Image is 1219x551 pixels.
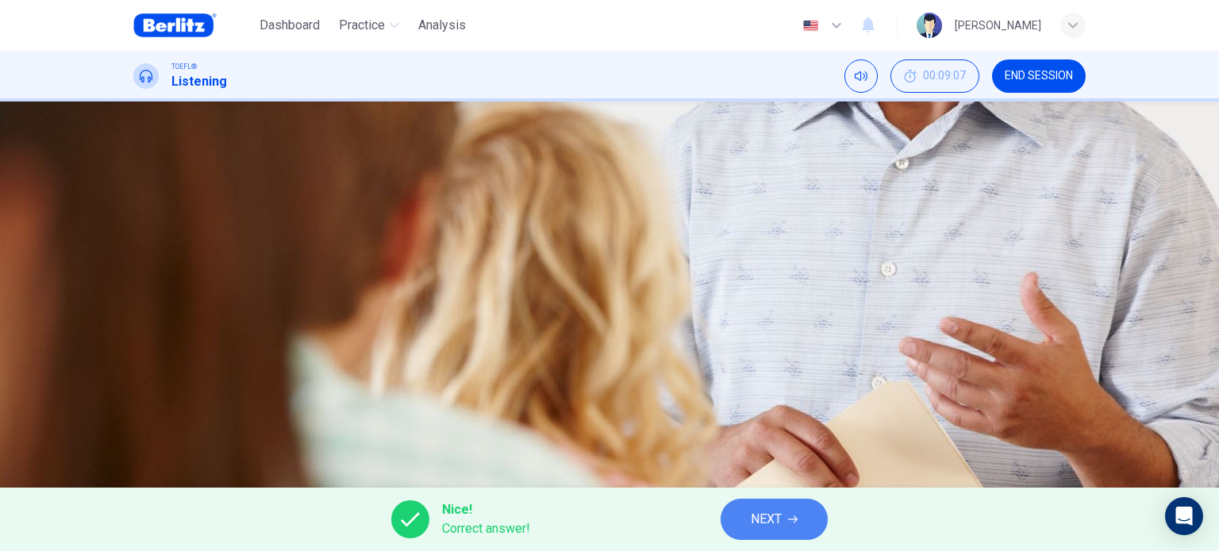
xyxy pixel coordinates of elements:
[992,59,1086,93] button: END SESSION
[418,16,466,35] span: Analysis
[923,70,966,82] span: 00:09:07
[442,519,530,538] span: Correct answer!
[253,11,326,40] button: Dashboard
[801,20,821,32] img: en
[171,72,227,91] h1: Listening
[133,10,253,41] a: Berlitz Brasil logo
[1165,497,1203,535] div: Open Intercom Messenger
[260,16,320,35] span: Dashboard
[844,59,878,93] div: Mute
[333,11,406,40] button: Practice
[890,59,979,93] button: 00:09:07
[171,61,197,72] span: TOEFL®
[442,500,530,519] span: Nice!
[1005,70,1073,82] span: END SESSION
[917,13,942,38] img: Profile picture
[751,508,782,530] span: NEXT
[412,11,472,40] button: Analysis
[955,16,1041,35] div: [PERSON_NAME]
[133,10,217,41] img: Berlitz Brasil logo
[721,499,828,540] button: NEXT
[890,59,979,93] div: Hide
[339,16,385,35] span: Practice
